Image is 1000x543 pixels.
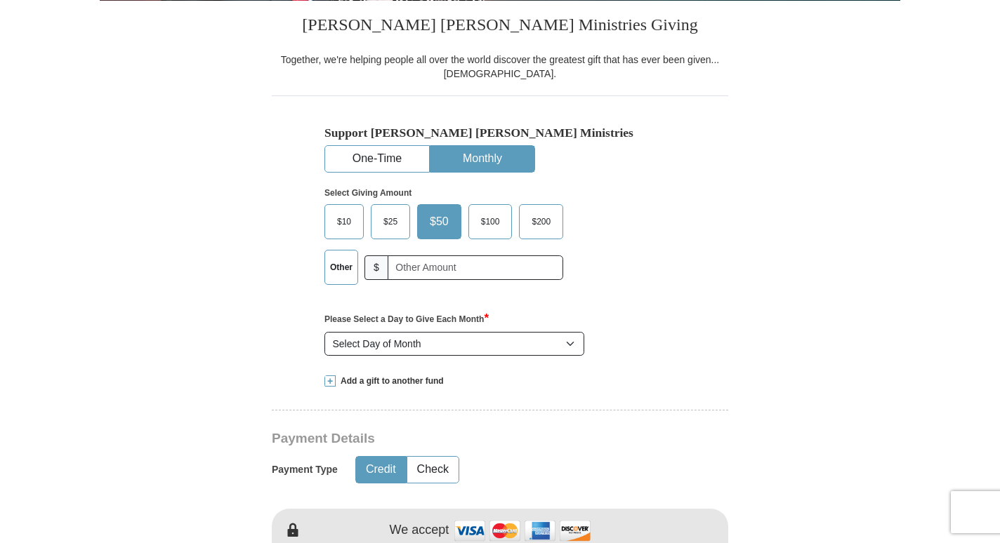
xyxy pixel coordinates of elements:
[390,523,449,538] h4: We accept
[407,457,459,483] button: Check
[325,146,429,172] button: One-Time
[430,146,534,172] button: Monthly
[525,211,558,232] span: $200
[324,188,412,198] strong: Select Giving Amount
[330,211,358,232] span: $10
[325,250,357,284] label: Other
[474,211,507,232] span: $100
[272,53,728,81] div: Together, we're helping people all over the world discover the greatest gift that has ever been g...
[364,255,388,280] span: $
[388,255,563,280] input: Other Amount
[324,314,489,324] strong: Please Select a Day to Give Each Month
[423,211,456,232] span: $50
[324,126,676,140] h5: Support [PERSON_NAME] [PERSON_NAME] Ministries
[272,431,630,447] h3: Payment Details
[272,1,728,53] h3: [PERSON_NAME] [PERSON_NAME] Ministries Giving
[272,464,338,476] h5: Payment Type
[376,211,404,232] span: $25
[356,457,406,483] button: Credit
[336,375,444,387] span: Add a gift to another fund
